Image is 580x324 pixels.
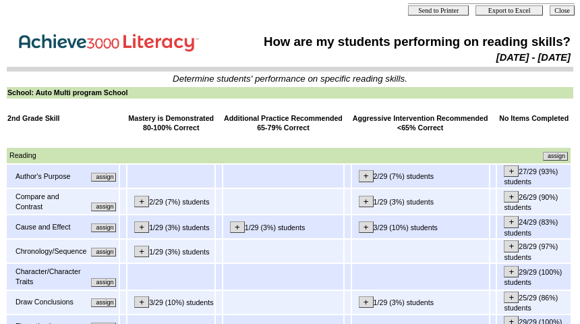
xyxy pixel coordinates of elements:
td: Cause and Effect [15,221,87,233]
td: How are my students performing on reading skills? [233,34,571,50]
td: 1/29 (3%) students [223,215,343,238]
input: + [230,221,245,233]
input: + [134,221,149,233]
td: 29/29 (100%) students [497,264,571,289]
td: 2/29 (7%) students [352,165,489,188]
input: + [504,165,519,177]
td: 28/29 (97%) students [497,240,571,263]
input: + [359,170,374,182]
td: 1/29 (3%) students [352,291,489,314]
input: Assign additional materials that assess this skill. [91,248,116,256]
input: + [134,196,149,207]
td: 27/29 (93%) students [497,165,571,188]
img: spacer.gif [7,136,8,146]
input: + [359,221,374,233]
td: 3/29 (10%) students [127,291,214,314]
td: Chronology/Sequence [15,246,87,257]
td: 26/29 (90%) students [497,189,571,214]
input: + [504,292,519,303]
input: Assign additional materials that assess this skill. [543,152,568,161]
td: No Items Completed [497,113,571,134]
input: Assign additional materials that assess this skill. [91,173,116,182]
input: Assign additional materials that assess this skill. [91,202,116,211]
input: + [134,246,149,257]
td: Additional Practice Recommended 65-79% Correct [223,113,343,134]
td: 25/29 (86%) students [497,291,571,314]
input: + [504,266,519,277]
input: Export to Excel [475,5,543,16]
td: Reading [9,150,287,161]
td: Compare and Contrast [15,191,87,212]
td: School: Auto Multi program School [7,87,573,99]
td: [DATE] - [DATE] [233,51,571,63]
td: Determine students' performance on specific reading skills. [7,74,573,84]
td: Aggressive Intervention Recommended <65% Correct [352,113,489,134]
td: Author's Purpose [15,171,87,182]
td: 2/29 (7%) students [127,189,214,214]
td: 2nd Grade Skill [7,113,119,134]
td: 1/29 (3%) students [127,215,214,238]
input: + [504,216,519,227]
img: Achieve3000 Reports Logo [9,26,212,55]
input: Assign additional materials that assess this skill. [91,298,116,307]
input: + [359,296,374,308]
td: Mastery is Demonstrated 80-100% Correct [127,113,214,134]
td: 24/29 (83%) students [497,215,571,238]
td: Character/Character Traits [15,266,87,287]
input: Close [550,5,575,16]
input: + [504,240,519,252]
input: Assign additional materials that assess this skill. [91,278,116,287]
td: 1/29 (3%) students [127,240,214,263]
td: 1/29 (3%) students [352,189,489,214]
td: Draw Conclusions [15,296,83,308]
input: + [359,196,374,207]
input: + [134,296,149,308]
input: Assign additional materials that assess this skill. [91,223,116,232]
input: Send to Printer [408,5,469,16]
input: + [504,191,519,202]
td: 3/29 (10%) students [352,215,489,238]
